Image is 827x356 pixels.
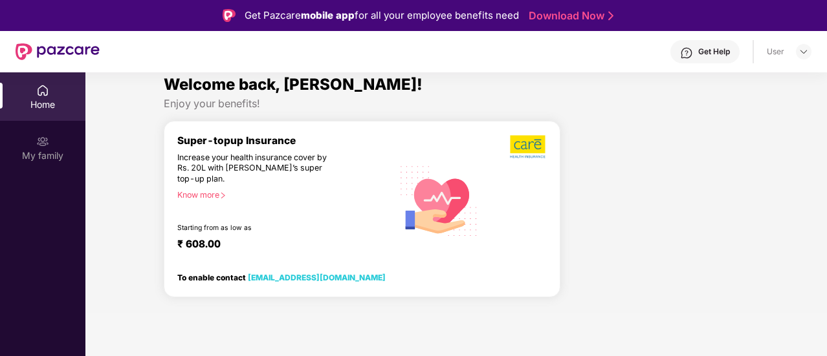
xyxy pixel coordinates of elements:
[767,47,784,57] div: User
[36,84,49,97] img: svg+xml;base64,PHN2ZyBpZD0iSG9tZSIgeG1sbnM9Imh0dHA6Ly93d3cudzMub3JnLzIwMDAvc3ZnIiB3aWR0aD0iMjAiIG...
[223,9,236,22] img: Logo
[164,97,749,110] div: Enjoy your benefits!
[177,273,386,282] div: To enable contact
[245,8,519,23] div: Get Pazcare for all your employee benefits need
[177,224,338,233] div: Starting from as low as
[510,134,547,159] img: b5dec4f62d2307b9de63beb79f102df3.png
[698,47,730,57] div: Get Help
[177,238,380,253] div: ₹ 608.00
[177,152,337,185] div: Increase your health insurance cover by Rs. 20L with [PERSON_NAME]’s super top-up plan.
[301,9,355,21] strong: mobile app
[177,134,393,147] div: Super-topup Insurance
[164,75,423,94] span: Welcome back, [PERSON_NAME]!
[16,43,100,60] img: New Pazcare Logo
[529,9,610,23] a: Download Now
[248,273,386,282] a: [EMAIL_ADDRESS][DOMAIN_NAME]
[219,192,226,199] span: right
[608,9,613,23] img: Stroke
[36,135,49,148] img: svg+xml;base64,PHN2ZyB3aWR0aD0iMjAiIGhlaWdodD0iMjAiIHZpZXdCb3g9IjAgMCAyMCAyMCIgZmlsbD0ibm9uZSIgeG...
[799,47,809,57] img: svg+xml;base64,PHN2ZyBpZD0iRHJvcGRvd24tMzJ4MzIiIHhtbG5zPSJodHRwOi8vd3d3LnczLm9yZy8yMDAwL3N2ZyIgd2...
[393,153,485,247] img: svg+xml;base64,PHN2ZyB4bWxucz0iaHR0cDovL3d3dy53My5vcmcvMjAwMC9zdmciIHhtbG5zOnhsaW5rPSJodHRwOi8vd3...
[680,47,693,59] img: svg+xml;base64,PHN2ZyBpZD0iSGVscC0zMngzMiIgeG1sbnM9Imh0dHA6Ly93d3cudzMub3JnLzIwMDAvc3ZnIiB3aWR0aD...
[177,190,385,199] div: Know more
